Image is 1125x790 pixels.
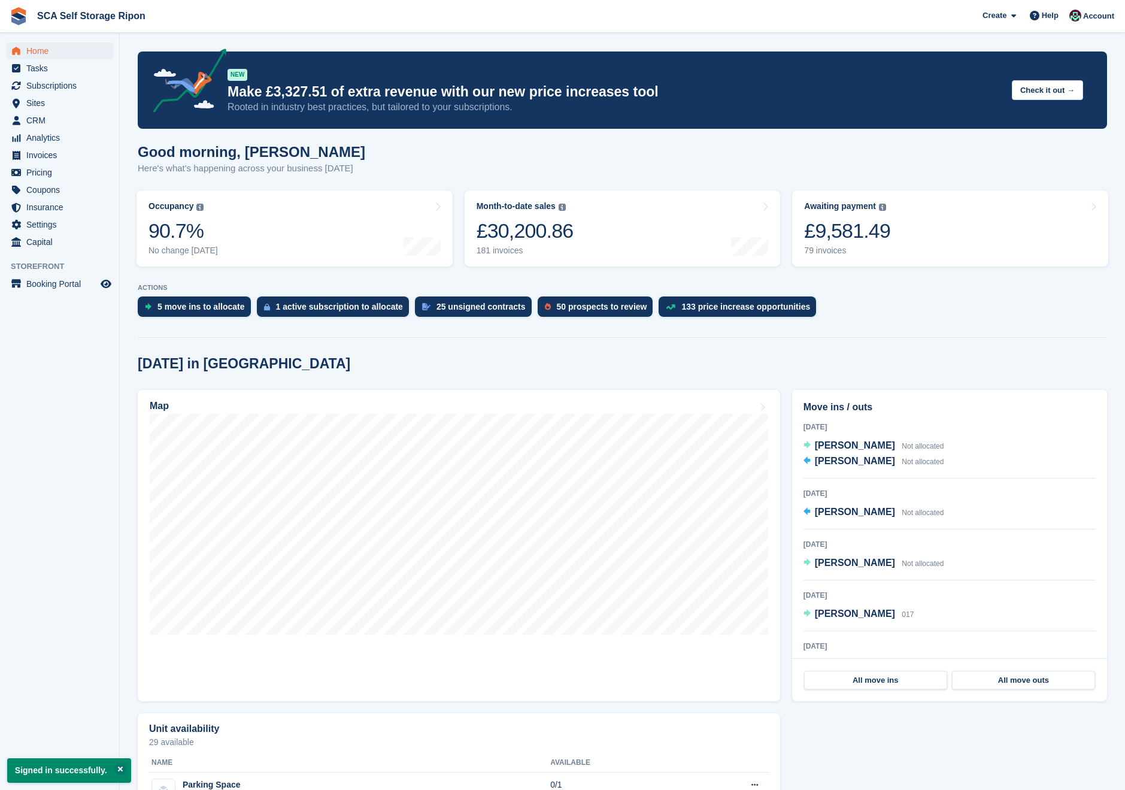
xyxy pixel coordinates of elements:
[879,204,886,211] img: icon-info-grey-7440780725fd019a000dd9b08b2336e03edf1995a4989e88bcd33f0948082b44.svg
[11,261,119,273] span: Storefront
[264,303,270,311] img: active_subscription_to_allocate_icon-d502201f5373d7db506a760aba3b589e785aa758c864c3986d89f69b8ff3...
[137,190,453,267] a: Occupancy 90.7% No change [DATE]
[803,539,1096,550] div: [DATE]
[26,199,98,216] span: Insurance
[803,590,1096,601] div: [DATE]
[6,95,113,111] a: menu
[1083,10,1114,22] span: Account
[6,129,113,146] a: menu
[804,219,890,243] div: £9,581.49
[276,302,403,311] div: 1 active subscription to allocate
[803,422,1096,432] div: [DATE]
[666,304,675,310] img: price_increase_opportunities-93ffe204e8149a01c8c9dc8f82e8f89637d9d84a8eef4429ea346261dce0b2c0.svg
[436,302,526,311] div: 25 unsigned contracts
[465,190,781,267] a: Month-to-date sales £30,200.86 181 invoices
[1069,10,1081,22] img: Sam Chapman
[477,219,574,243] div: £30,200.86
[804,671,947,690] a: All move ins
[803,438,944,454] a: [PERSON_NAME] Not allocated
[803,400,1096,414] h2: Move ins / outs
[150,401,169,411] h2: Map
[803,488,1096,499] div: [DATE]
[804,201,876,211] div: Awaiting payment
[228,101,1002,114] p: Rooted in industry best practices, but tailored to your subscriptions.
[196,204,204,211] img: icon-info-grey-7440780725fd019a000dd9b08b2336e03edf1995a4989e88bcd33f0948082b44.svg
[157,302,245,311] div: 5 move ins to allocate
[7,758,131,783] p: Signed in successfully.
[792,190,1108,267] a: Awaiting payment £9,581.49 79 invoices
[477,246,574,256] div: 181 invoices
[6,199,113,216] a: menu
[422,303,430,310] img: contract_signature_icon-13c848040528278c33f63329250d36e43548de30e8caae1d1a13099fd9432cc5.svg
[6,181,113,198] a: menu
[149,753,550,773] th: Name
[149,738,769,746] p: 29 available
[952,671,1095,690] a: All move outs
[26,60,98,77] span: Tasks
[538,296,659,323] a: 50 prospects to review
[559,204,566,211] img: icon-info-grey-7440780725fd019a000dd9b08b2336e03edf1995a4989e88bcd33f0948082b44.svg
[138,162,365,175] p: Here's what's happening across your business [DATE]
[143,49,227,117] img: price-adjustments-announcement-icon-8257ccfd72463d97f412b2fc003d46551f7dbcb40ab6d574587a9cd5c0d94...
[148,219,218,243] div: 90.7%
[902,559,944,568] span: Not allocated
[32,6,150,26] a: SCA Self Storage Ripon
[26,95,98,111] span: Sites
[902,610,914,619] span: 017
[26,164,98,181] span: Pricing
[26,43,98,59] span: Home
[415,296,538,323] a: 25 unsigned contracts
[1012,80,1083,100] button: Check it out →
[6,276,113,292] a: menu
[26,147,98,164] span: Invoices
[803,556,944,571] a: [PERSON_NAME] Not allocated
[228,69,247,81] div: NEW
[902,442,944,450] span: Not allocated
[6,43,113,59] a: menu
[803,454,944,470] a: [PERSON_NAME] Not allocated
[6,164,113,181] a: menu
[26,112,98,129] span: CRM
[26,276,98,292] span: Booking Portal
[803,505,944,520] a: [PERSON_NAME] Not allocated
[138,296,257,323] a: 5 move ins to allocate
[99,277,113,291] a: Preview store
[815,440,895,450] span: [PERSON_NAME]
[681,302,810,311] div: 133 price increase opportunities
[804,246,890,256] div: 79 invoices
[26,77,98,94] span: Subscriptions
[148,246,218,256] div: No change [DATE]
[6,216,113,233] a: menu
[545,303,551,310] img: prospect-51fa495bee0391a8d652442698ab0144808aea92771e9ea1ae160a38d050c398.svg
[6,234,113,250] a: menu
[6,60,113,77] a: menu
[138,144,365,160] h1: Good morning, [PERSON_NAME]
[10,7,28,25] img: stora-icon-8386f47178a22dfd0bd8f6a31ec36ba5ce8667c1dd55bd0f319d3a0aa187defe.svg
[815,558,895,568] span: [PERSON_NAME]
[803,607,914,622] a: [PERSON_NAME] 017
[26,234,98,250] span: Capital
[803,641,1096,652] div: [DATE]
[902,458,944,466] span: Not allocated
[557,302,647,311] div: 50 prospects to review
[983,10,1006,22] span: Create
[26,129,98,146] span: Analytics
[228,83,1002,101] p: Make £3,327.51 of extra revenue with our new price increases tool
[6,112,113,129] a: menu
[26,216,98,233] span: Settings
[902,508,944,517] span: Not allocated
[815,456,895,466] span: [PERSON_NAME]
[659,296,822,323] a: 133 price increase opportunities
[1042,10,1059,22] span: Help
[138,284,1107,292] p: ACTIONS
[149,724,219,734] h2: Unit availability
[138,390,780,701] a: Map
[145,303,151,310] img: move_ins_to_allocate_icon-fdf77a2bb77ea45bf5b3d319d69a93e2d87916cf1d5bf7949dd705db3b84f3ca.svg
[815,507,895,517] span: [PERSON_NAME]
[26,181,98,198] span: Coupons
[6,147,113,164] a: menu
[550,753,684,773] th: Available
[138,356,350,372] h2: [DATE] in [GEOGRAPHIC_DATA]
[257,296,415,323] a: 1 active subscription to allocate
[477,201,556,211] div: Month-to-date sales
